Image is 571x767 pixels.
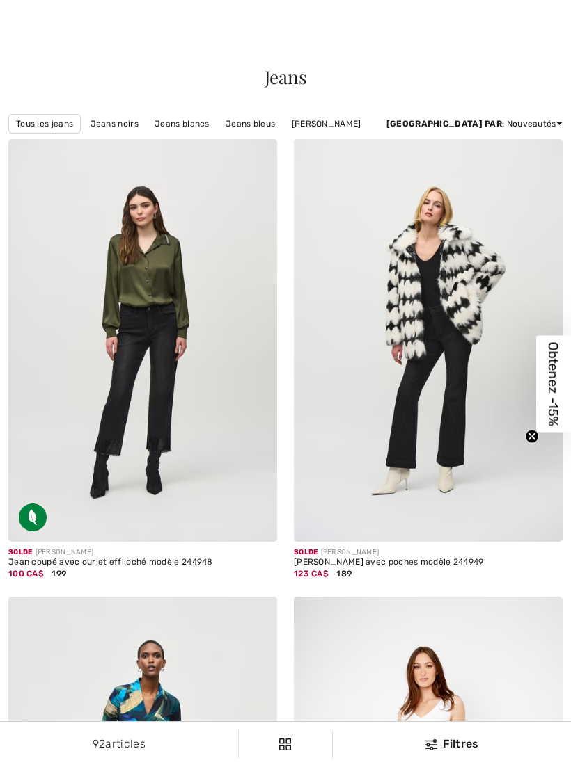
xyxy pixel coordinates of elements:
[482,725,557,760] iframe: Ouvre un widget dans lequel vous pouvez trouver plus d’informations
[8,548,33,556] span: Solde
[84,115,146,133] a: Jeans noirs
[294,139,563,542] img: Jeans évasés avec poches modèle 244949. Noir
[370,115,454,133] a: [PERSON_NAME]
[341,736,563,752] div: Filtres
[294,569,329,579] span: 123 CA$
[8,569,44,579] span: 100 CA$
[546,341,562,426] span: Obtenez -15%
[219,115,282,133] a: Jeans bleus
[8,114,81,134] a: Tous les jeans
[336,569,352,579] span: 189
[294,547,563,558] div: [PERSON_NAME]
[536,335,571,432] div: Obtenez -15%Close teaser
[285,115,368,133] a: [PERSON_NAME]
[525,429,539,443] button: Close teaser
[425,739,437,750] img: Filtres
[93,737,106,750] span: 92
[8,547,277,558] div: [PERSON_NAME]
[19,503,47,531] img: Tissu écologique
[8,558,277,567] div: Jean coupé avec ourlet effiloché modèle 244948
[386,119,502,129] strong: [GEOGRAPHIC_DATA] par
[265,65,307,89] span: Jeans
[386,118,563,130] div: : Nouveautés
[294,558,563,567] div: [PERSON_NAME] avec poches modèle 244949
[279,738,291,750] img: Filtres
[294,548,318,556] span: Solde
[8,139,277,542] img: Jean coupé avec ourlet effiloché modèle 244948. Noir
[52,569,66,579] span: 199
[148,115,217,133] a: Jeans blancs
